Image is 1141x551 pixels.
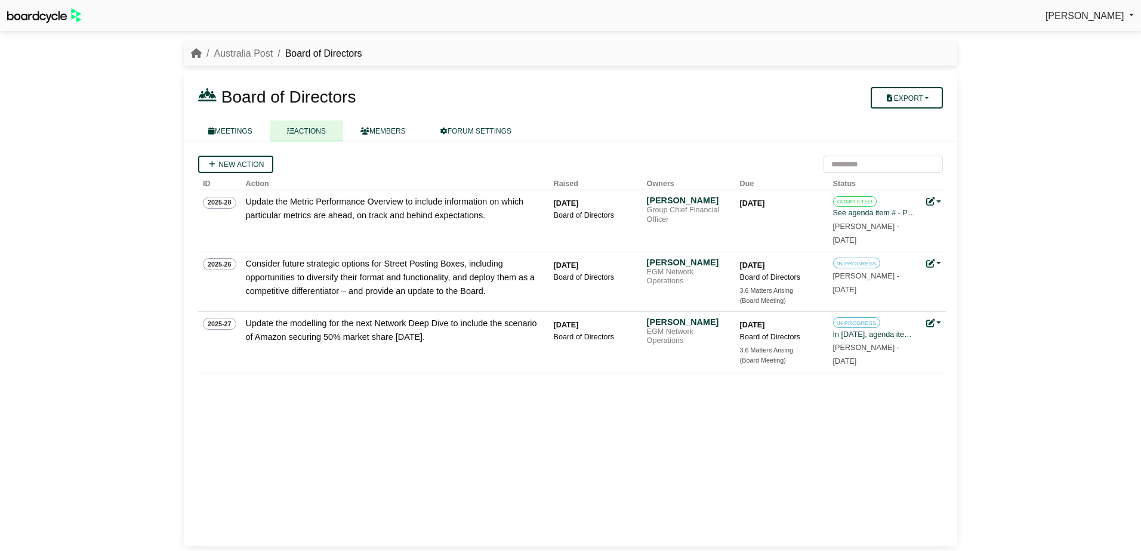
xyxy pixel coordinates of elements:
[647,195,730,224] a: [PERSON_NAME] Group Chief Financial Officer
[833,257,917,294] a: IN PROGRESS [PERSON_NAME] -[DATE]
[740,259,824,271] div: [DATE]
[833,329,917,340] div: In [DATE], agenda item 5.2 - Group CFO Report included historic demand vs network capacity. Forec...
[833,196,877,207] span: COMPLETED
[647,317,730,327] div: [PERSON_NAME]
[647,206,730,224] div: Group Chief Financial Officer
[246,195,544,222] div: Update the Metric Performance Overview to include information on which particular metrics are ahe...
[647,195,730,206] div: [PERSON_NAME]
[647,257,730,268] div: [PERSON_NAME]
[833,357,857,366] span: [DATE]
[833,236,857,244] span: [DATE]
[740,345,824,355] div: 3.6 Matters Arising
[647,257,730,286] a: [PERSON_NAME] EGM Network Operations
[246,317,544,344] div: Update the modelling for the next Network Deep Dive to include the scenario of Amazon securing 50...
[554,259,637,271] div: [DATE]
[833,272,899,294] small: [PERSON_NAME] -
[833,317,881,328] span: IN PROGRESS
[549,173,642,190] th: Raised
[740,345,824,366] a: 3.6 Matters Arising (Board Meeting)
[554,197,637,209] div: [DATE]
[828,173,921,190] th: Status
[221,88,356,106] span: Board of Directors
[647,317,730,346] a: [PERSON_NAME] EGM Network Operations
[735,173,828,190] th: Due
[833,286,857,294] span: [DATE]
[423,120,529,141] a: FORUM SETTINGS
[273,46,362,61] li: Board of Directors
[270,120,343,141] a: ACTIONS
[740,197,824,209] div: [DATE]
[554,209,637,221] div: Board of Directors
[647,268,730,286] div: EGM Network Operations
[203,318,236,330] span: 2025-27
[647,327,730,346] div: EGM Network Operations
[554,271,637,283] div: Board of Directors
[740,296,824,306] div: (Board Meeting)
[1046,11,1124,21] span: [PERSON_NAME]
[241,173,549,190] th: Action
[740,271,824,283] div: Board of Directors
[740,331,824,343] div: Board of Directors
[740,286,824,296] div: 3.6 Matters Arising
[740,355,824,366] div: (Board Meeting)
[198,156,273,173] a: New action
[833,258,881,268] span: IN PROGRESS
[554,319,637,331] div: [DATE]
[198,173,241,190] th: ID
[833,195,917,244] a: COMPLETED See agenda item # - Post26 Strategy from [DATE] Board Meeting. [PERSON_NAME] -[DATE]
[214,48,273,58] a: Australia Post
[871,87,943,109] button: Export
[833,222,899,244] small: [PERSON_NAME] -
[203,258,236,270] span: 2025-26
[833,317,917,366] a: IN PROGRESS In [DATE], agenda item 5.2 - Group CFO Report included historic demand vs network cap...
[203,197,236,209] span: 2025-28
[833,343,899,366] small: [PERSON_NAME] -
[554,331,637,343] div: Board of Directors
[1046,8,1134,24] a: [PERSON_NAME]
[343,120,423,141] a: MEMBERS
[191,46,362,61] nav: breadcrumb
[740,319,824,331] div: [DATE]
[246,257,544,298] div: Consider future strategic options for Street Posting Boxes, including opportunities to diversify ...
[833,207,917,219] div: See agenda item # - Post26 Strategy from [DATE] Board Meeting.
[191,120,270,141] a: MEETINGS
[740,286,824,307] a: 3.6 Matters Arising (Board Meeting)
[7,8,81,23] img: BoardcycleBlackGreen-aaafeed430059cb809a45853b8cf6d952af9d84e6e89e1f1685b34bfd5cb7d64.svg
[642,173,735,190] th: Owners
